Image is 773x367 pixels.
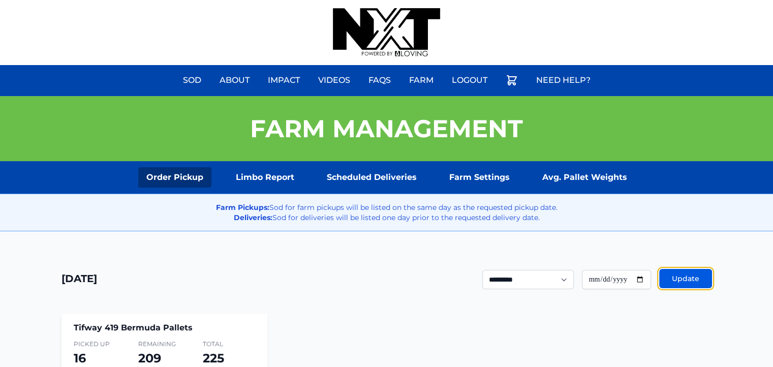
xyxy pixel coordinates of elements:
[262,68,306,93] a: Impact
[138,340,191,348] span: Remaining
[138,167,211,188] a: Order Pickup
[74,340,126,348] span: Picked Up
[228,167,302,188] a: Limbo Report
[234,213,272,222] strong: Deliveries:
[74,322,255,334] h4: Tifway 419 Bermuda Pallets
[177,68,207,93] a: Sod
[319,167,425,188] a: Scheduled Deliveries
[446,68,493,93] a: Logout
[362,68,397,93] a: FAQs
[250,116,523,141] h1: Farm Management
[672,273,699,284] span: Update
[138,351,161,365] span: 209
[534,167,635,188] a: Avg. Pallet Weights
[312,68,356,93] a: Videos
[203,340,255,348] span: Total
[74,351,86,365] span: 16
[216,203,269,212] strong: Farm Pickups:
[61,271,97,286] h1: [DATE]
[659,269,712,288] button: Update
[213,68,256,93] a: About
[530,68,597,93] a: Need Help?
[333,8,440,57] img: nextdaysod.com Logo
[441,167,518,188] a: Farm Settings
[203,351,224,365] span: 225
[403,68,440,93] a: Farm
